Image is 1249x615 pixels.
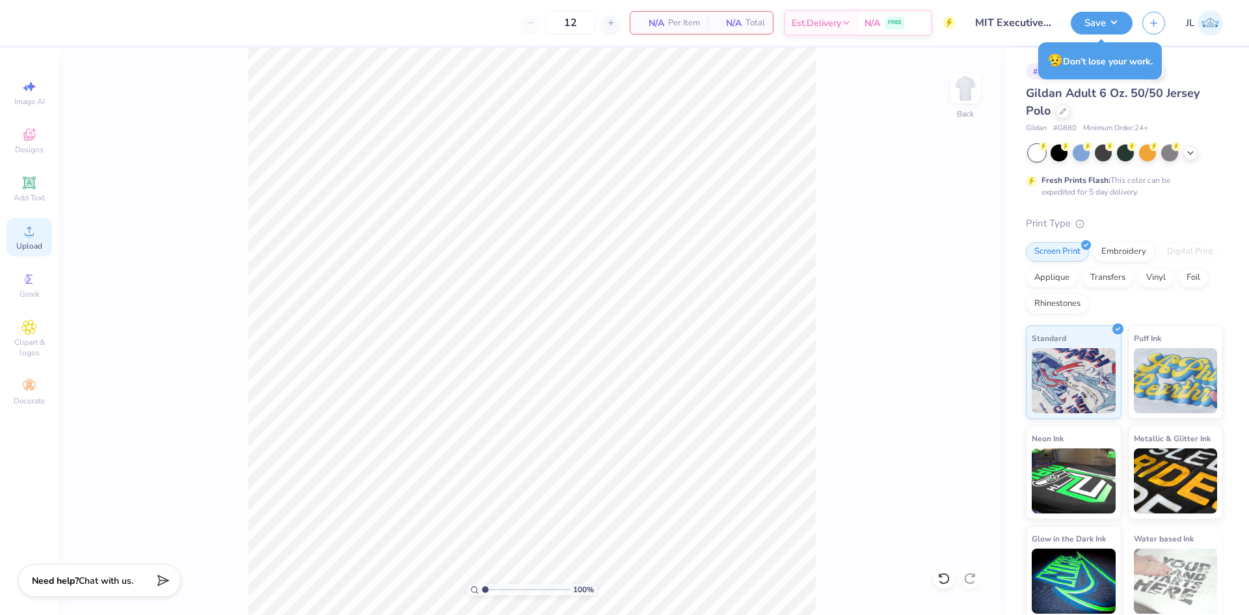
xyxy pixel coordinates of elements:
[1083,123,1148,134] span: Minimum Order: 24 +
[7,337,52,358] span: Clipart & logos
[1041,175,1110,185] strong: Fresh Prints Flash:
[545,11,596,34] input: – –
[965,10,1061,36] input: Untitled Design
[1032,331,1066,345] span: Standard
[1032,348,1116,413] img: Standard
[1159,242,1222,262] div: Digital Print
[79,575,133,587] span: Chat with us.
[1032,431,1064,445] span: Neon Ink
[14,96,45,107] span: Image AI
[1038,42,1162,79] div: Don’t lose your work.
[16,241,42,251] span: Upload
[14,396,45,406] span: Decorate
[668,16,700,30] span: Per Item
[1134,431,1211,445] span: Metallic & Glitter Ink
[1134,549,1218,614] img: Water based Ink
[573,584,594,595] span: 100 %
[957,108,974,120] div: Back
[1198,10,1223,36] img: Jairo Laqui
[1071,12,1133,34] button: Save
[1026,242,1089,262] div: Screen Print
[1032,532,1106,545] span: Glow in the Dark Ink
[638,16,664,30] span: N/A
[1134,532,1194,545] span: Water based Ink
[1026,216,1223,231] div: Print Type
[1026,268,1078,288] div: Applique
[15,144,44,155] span: Designs
[1186,16,1194,31] span: JL
[1032,448,1116,513] img: Neon Ink
[14,193,45,203] span: Add Text
[1041,174,1202,198] div: This color can be expedited for 5 day delivery.
[1093,242,1155,262] div: Embroidery
[1032,549,1116,614] img: Glow in the Dark Ink
[1053,123,1077,134] span: # G880
[1138,268,1174,288] div: Vinyl
[1134,448,1218,513] img: Metallic & Glitter Ink
[952,75,978,102] img: Back
[1134,348,1218,413] img: Puff Ink
[20,289,40,299] span: Greek
[1186,10,1223,36] a: JL
[1026,123,1047,134] span: Gildan
[792,16,841,30] span: Est. Delivery
[1047,52,1063,69] span: 😥
[1178,268,1209,288] div: Foil
[1134,331,1161,345] span: Puff Ink
[1082,268,1134,288] div: Transfers
[865,16,880,30] span: N/A
[745,16,765,30] span: Total
[1026,294,1089,314] div: Rhinestones
[1026,85,1200,118] span: Gildan Adult 6 Oz. 50/50 Jersey Polo
[32,575,79,587] strong: Need help?
[1026,63,1078,79] div: # 515169A
[888,18,902,27] span: FREE
[716,16,742,30] span: N/A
